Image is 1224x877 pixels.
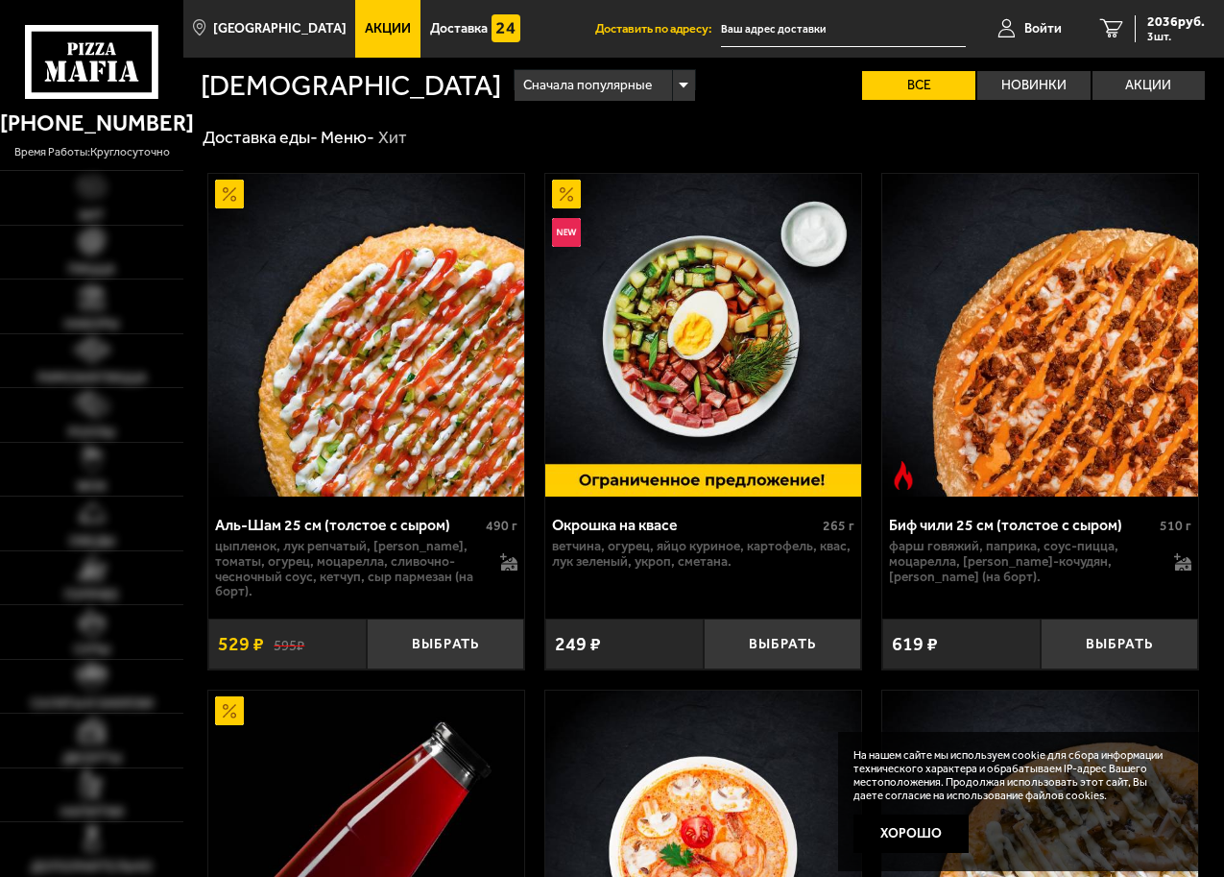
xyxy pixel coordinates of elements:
p: фарш говяжий, паприка, соус-пицца, моцарелла, [PERSON_NAME]-кочудян, [PERSON_NAME] (на борт). [889,539,1162,585]
a: Меню- [321,127,374,148]
span: WOK [77,480,107,494]
img: Биф чили 25 см (толстое с сыром) [882,174,1198,497]
span: 265 г [823,518,854,534]
span: 2036 руб. [1147,15,1205,29]
span: Десерты [62,752,122,766]
p: ветчина, огурец, яйцо куриное, картофель, квас, лук зеленый, укроп, сметана. [552,539,854,570]
button: Выбрать [704,619,862,670]
input: Ваш адрес доставки [721,12,966,47]
a: Доставка еды- [203,127,318,148]
div: Аль-Шам 25 см (толстое с сыром) [215,516,481,534]
label: Все [862,71,975,100]
p: цыпленок, лук репчатый, [PERSON_NAME], томаты, огурец, моцарелла, сливочно-чесночный соус, кетчуп... [215,539,488,600]
span: 619 ₽ [892,635,938,654]
span: Роллы [68,426,115,440]
span: [GEOGRAPHIC_DATA] [213,22,347,36]
a: АкционныйАль-Шам 25 см (толстое с сыром) [208,174,524,497]
span: Хит [79,209,105,223]
span: Доставка [430,22,488,36]
span: Войти [1024,22,1062,36]
img: Окрошка на квасе [545,174,861,497]
h1: [DEMOGRAPHIC_DATA] [201,72,501,101]
button: Хорошо [853,815,969,853]
img: Акционный [215,696,244,725]
span: Пицца [68,263,115,277]
span: 529 ₽ [218,635,264,654]
a: Острое блюдоБиф чили 25 см (толстое с сыром) [882,174,1198,497]
span: Дополнительно [31,861,153,874]
a: АкционныйНовинкаОкрошка на квасе [545,174,861,497]
span: 3 шт. [1147,31,1205,42]
img: Новинка [552,218,581,247]
div: Хит [378,127,407,149]
span: Акции [365,22,411,36]
span: Обеды [69,535,115,548]
span: Салаты и закуски [31,697,154,711]
s: 595 ₽ [274,636,304,653]
button: Выбрать [1041,619,1199,670]
span: Доставить по адресу: [595,23,721,36]
img: Акционный [552,180,581,208]
span: Напитки [60,806,124,819]
span: Сначала популярные [523,67,652,104]
span: 249 ₽ [555,635,601,654]
img: Аль-Шам 25 см (толстое с сыром) [208,174,524,497]
span: Римская пицца [37,372,147,385]
span: Горячее [64,589,119,602]
p: На нашем сайте мы используем cookie для сбора информации технического характера и обрабатываем IP... [853,749,1177,802]
label: Акции [1092,71,1206,100]
button: Выбрать [367,619,525,670]
span: Супы [74,644,110,657]
div: Биф чили 25 см (толстое с сыром) [889,516,1155,534]
span: 510 г [1160,518,1191,534]
div: Окрошка на квасе [552,516,818,534]
img: 15daf4d41897b9f0e9f617042186c801.svg [492,14,520,43]
span: Наборы [64,318,119,331]
label: Новинки [977,71,1091,100]
img: Острое блюдо [889,461,918,490]
img: Акционный [215,180,244,208]
span: 490 г [486,518,517,534]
